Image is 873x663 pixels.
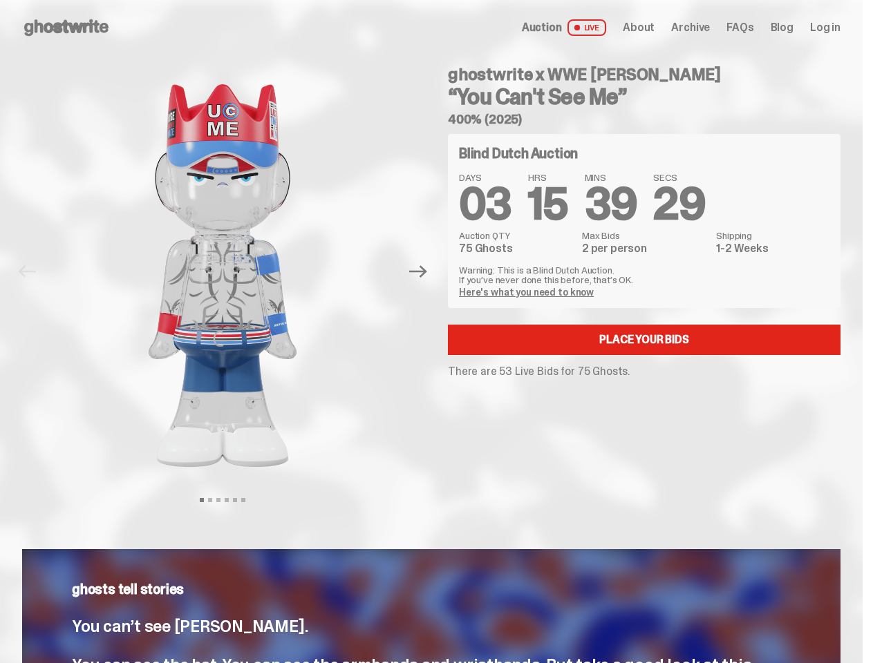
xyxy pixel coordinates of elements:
dt: Shipping [716,231,829,240]
span: MINS [585,173,637,182]
button: Next [403,256,433,287]
h5: 400% (2025) [448,113,841,126]
a: Archive [671,22,710,33]
p: ghosts tell stories [72,582,791,596]
dd: 1-2 Weeks [716,243,829,254]
h4: Blind Dutch Auction [459,146,578,160]
h3: “You Can't See Me” [448,86,841,108]
span: DAYS [459,173,511,182]
span: Auction [522,22,562,33]
button: View slide 5 [233,498,237,502]
dt: Max Bids [582,231,708,240]
dd: 2 per person [582,243,708,254]
h4: ghostwrite x WWE [PERSON_NAME] [448,66,841,83]
span: LIVE [567,19,607,36]
button: View slide 4 [225,498,229,502]
button: View slide 3 [216,498,220,502]
span: 15 [528,175,568,233]
dd: 75 Ghosts [459,243,574,254]
button: View slide 1 [200,498,204,502]
a: About [623,22,655,33]
dt: Auction QTY [459,231,574,240]
a: Place your Bids [448,325,841,355]
span: 39 [585,175,637,233]
a: Here's what you need to know [459,286,594,298]
span: HRS [528,173,568,182]
span: You can’t see [PERSON_NAME]. [72,615,308,637]
a: Log in [810,22,841,33]
a: Auction LIVE [522,19,606,36]
a: Blog [771,22,794,33]
a: FAQs [726,22,753,33]
span: 29 [653,175,705,233]
img: John_Cena_Hero_1.png [46,55,399,496]
span: 03 [459,175,511,233]
button: View slide 2 [208,498,212,502]
p: There are 53 Live Bids for 75 Ghosts. [448,366,841,377]
span: SECS [653,173,705,182]
button: View slide 6 [241,498,245,502]
p: Warning: This is a Blind Dutch Auction. If you’ve never done this before, that’s OK. [459,265,829,285]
